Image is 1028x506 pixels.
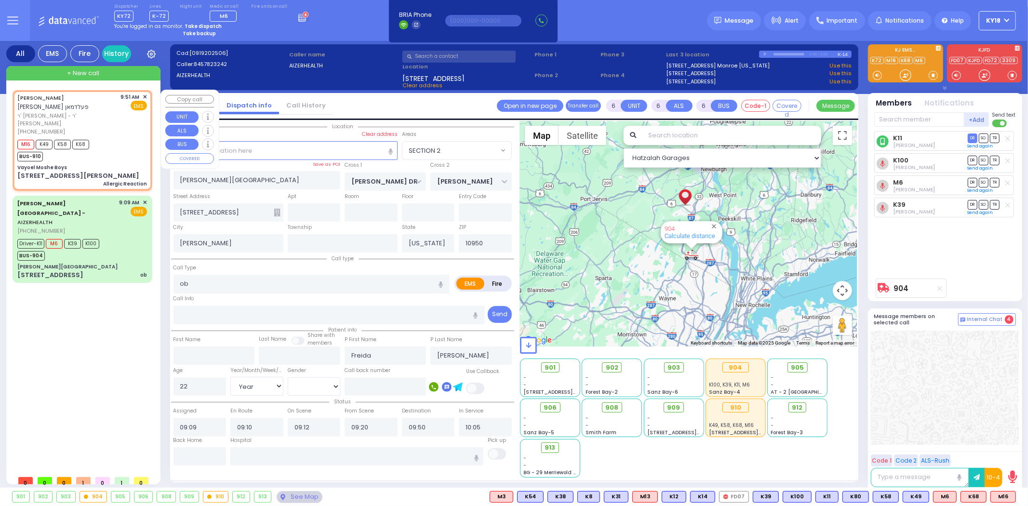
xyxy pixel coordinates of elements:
[722,402,749,413] div: 910
[534,71,597,80] span: Phone 2
[34,492,53,502] div: 902
[185,23,222,30] strong: Take dispatch
[990,200,1000,209] span: TR
[586,414,588,422] span: -
[76,477,91,484] span: 1
[987,16,1001,25] span: KY18
[668,363,680,373] span: 903
[968,156,977,165] span: DR
[274,209,280,216] span: Other building occupants
[402,131,416,138] label: Areas
[668,403,681,413] span: 909
[134,492,153,502] div: 906
[933,491,957,503] div: ALS KJ
[38,477,52,484] span: 0
[174,141,398,160] input: Search location here
[17,128,65,135] span: [PHONE_NUMBER]
[165,95,214,104] button: Copy call
[131,101,147,110] span: EMS
[17,103,89,111] span: [PERSON_NAME] פעלדמאן
[488,437,506,444] label: Pick up
[180,492,199,502] div: 909
[203,492,228,502] div: 910
[893,201,906,208] a: K39
[842,491,869,503] div: K80
[402,193,414,200] label: Floor
[647,388,678,396] span: Sanz Bay-6
[992,111,1016,119] span: Send text
[345,367,390,374] label: Call back number
[17,171,139,181] div: [STREET_ADDRESS][PERSON_NAME]
[829,69,852,78] a: Use this
[771,374,774,381] span: -
[57,477,71,484] span: 0
[662,491,686,503] div: K12
[968,178,977,187] span: DR
[54,140,71,149] span: K58
[165,139,199,150] button: BUS
[709,381,750,388] span: K100, K39, K11, M6
[951,16,964,25] span: Help
[871,454,893,466] button: Code 1
[885,57,898,64] a: M16
[741,100,770,112] button: Code-1
[586,381,588,388] span: -
[183,30,216,37] strong: Take backup
[525,126,559,145] button: Show street map
[559,126,606,145] button: Show satellite imagery
[430,161,450,169] label: Cross 2
[210,4,240,10] label: Medic on call
[70,45,99,62] div: Fire
[873,491,899,503] div: BLS
[409,146,441,156] span: SECTION 2
[38,14,102,27] img: Logo
[95,477,110,484] span: 0
[771,414,774,422] span: -
[180,4,201,10] label: Night unit
[254,492,271,502] div: 913
[933,491,957,503] div: M6
[647,374,650,381] span: -
[667,69,716,78] a: [STREET_ADDRESS]
[362,131,398,138] label: Clear address
[979,133,988,143] span: SO
[690,491,715,503] div: K14
[621,100,647,112] button: UNIT
[80,492,107,502] div: 904
[903,491,929,503] div: BLS
[642,126,821,145] input: Search location
[586,374,588,381] span: -
[990,178,1000,187] span: TR
[524,414,527,422] span: -
[459,193,486,200] label: Entry Code
[647,414,650,422] span: -
[968,200,977,209] span: DR
[723,494,728,499] img: red-radio-icon.svg
[289,51,399,59] label: Caller name
[38,45,67,62] div: EMS
[345,193,359,200] label: Room
[601,51,663,59] span: Phone 3
[230,437,252,444] label: Hospital
[402,51,516,63] input: Search a contact
[792,403,803,413] span: 912
[605,403,618,413] span: 908
[327,255,359,262] span: Call type
[327,123,358,130] span: Location
[524,374,527,381] span: -
[990,491,1016,503] div: ALS
[903,491,929,503] div: K49
[838,51,852,58] div: K-14
[6,45,35,62] div: All
[601,71,663,80] span: Phone 4
[17,164,67,171] div: Vayoel Moshe Boys
[17,94,64,102] a: [PERSON_NAME]
[149,11,169,22] span: K-72
[885,16,924,25] span: Notifications
[690,491,715,503] div: BLS
[979,178,988,187] span: SO
[402,407,431,415] label: Destination
[46,239,63,249] span: M6
[662,491,686,503] div: BLS
[894,454,918,466] button: Code 2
